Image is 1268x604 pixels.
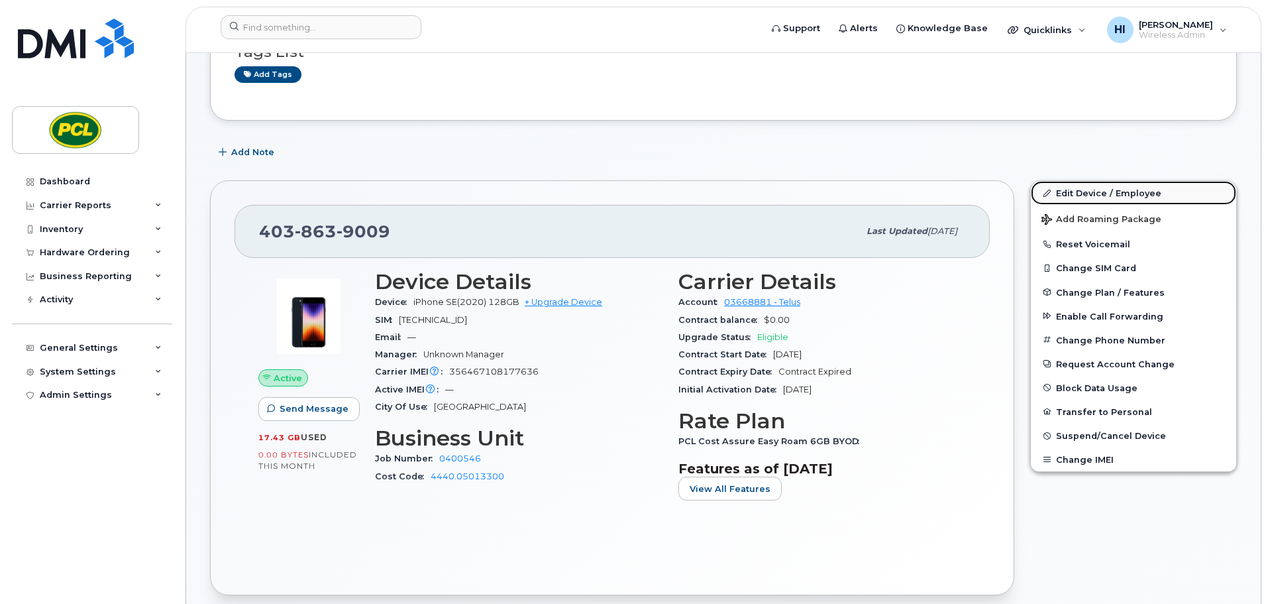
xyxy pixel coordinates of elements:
button: Add Roaming Package [1031,205,1236,232]
button: Change Phone Number [1031,328,1236,352]
span: Suspend/Cancel Device [1056,431,1166,441]
button: Change IMEI [1031,448,1236,471]
div: Quicklinks [998,17,1095,43]
button: Reset Voicemail [1031,232,1236,256]
a: Knowledge Base [887,15,997,42]
span: Alerts [850,22,878,35]
input: Find something... [221,15,421,39]
span: 17.43 GB [258,433,301,442]
h3: Features as of [DATE] [678,461,966,477]
h3: Device Details [375,270,662,294]
span: Manager [375,349,423,359]
span: Active IMEI [375,385,445,394]
span: [TECHNICAL_ID] [399,315,467,325]
span: 403 [259,221,390,241]
span: iPhone SE(2020) 128GB [413,297,519,307]
button: Add Note [210,141,286,164]
a: Edit Device / Employee [1031,181,1236,205]
span: Email [375,332,407,342]
span: Contract Expired [778,367,851,377]
span: Quicklinks [1024,25,1072,35]
span: — [445,385,454,394]
span: PCL Cost Assure Easy Roam 6GB BYOD [678,436,866,446]
h3: Business Unit [375,426,662,450]
span: Last updated [867,226,927,236]
a: 03668881 - Telus [724,297,800,307]
span: 356467108177636 [449,367,539,377]
span: Contract Start Date [678,349,773,359]
span: Add Roaming Package [1041,214,1161,227]
span: Contract Expiry Date [678,367,778,377]
span: Active [274,372,302,385]
span: Wireless Admin [1139,30,1213,40]
span: Initial Activation Date [678,385,783,394]
span: Change Plan / Features [1056,287,1165,297]
span: Send Message [280,402,348,415]
div: Heather Innes [1098,17,1236,43]
a: + Upgrade Device [525,297,602,307]
span: Support [783,22,820,35]
span: SIM [375,315,399,325]
button: View All Features [678,477,782,501]
span: Job Number [375,453,439,463]
span: Unknown Manager [423,349,504,359]
button: Suspend/Cancel Device [1031,424,1236,448]
a: Support [763,15,829,42]
span: Knowledge Base [908,22,988,35]
span: HI [1114,22,1126,38]
span: Add Note [231,146,274,158]
button: Block Data Usage [1031,376,1236,400]
button: Enable Call Forwarding [1031,304,1236,328]
span: — [407,332,416,342]
button: Send Message [258,397,360,421]
span: Upgrade Status [678,332,757,342]
span: [PERSON_NAME] [1139,19,1213,30]
h3: Carrier Details [678,270,966,294]
span: 0.00 Bytes [258,450,309,459]
span: 9009 [337,221,390,241]
span: [GEOGRAPHIC_DATA] [434,402,526,412]
a: 0400546 [439,453,481,463]
button: Request Account Change [1031,352,1236,376]
span: [DATE] [927,226,957,236]
span: $0.00 [764,315,790,325]
span: 863 [295,221,337,241]
a: 4440.05013300 [431,471,504,481]
span: View All Features [690,483,770,495]
span: [DATE] [773,349,802,359]
span: [DATE] [783,385,812,394]
button: Transfer to Personal [1031,400,1236,424]
img: image20231002-4137094-rl7537.jpeg [269,276,348,356]
span: Cost Code [375,471,431,481]
span: Eligible [757,332,788,342]
a: Alerts [829,15,887,42]
span: Account [678,297,724,307]
button: Change Plan / Features [1031,280,1236,304]
h3: Rate Plan [678,409,966,433]
span: Carrier IMEI [375,367,449,377]
span: Device [375,297,413,307]
span: Contract balance [678,315,764,325]
a: Add tags [235,66,301,83]
button: Change SIM Card [1031,256,1236,280]
span: City Of Use [375,402,434,412]
h3: Tags List [235,44,1212,60]
span: Enable Call Forwarding [1056,311,1163,321]
span: used [301,432,327,442]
